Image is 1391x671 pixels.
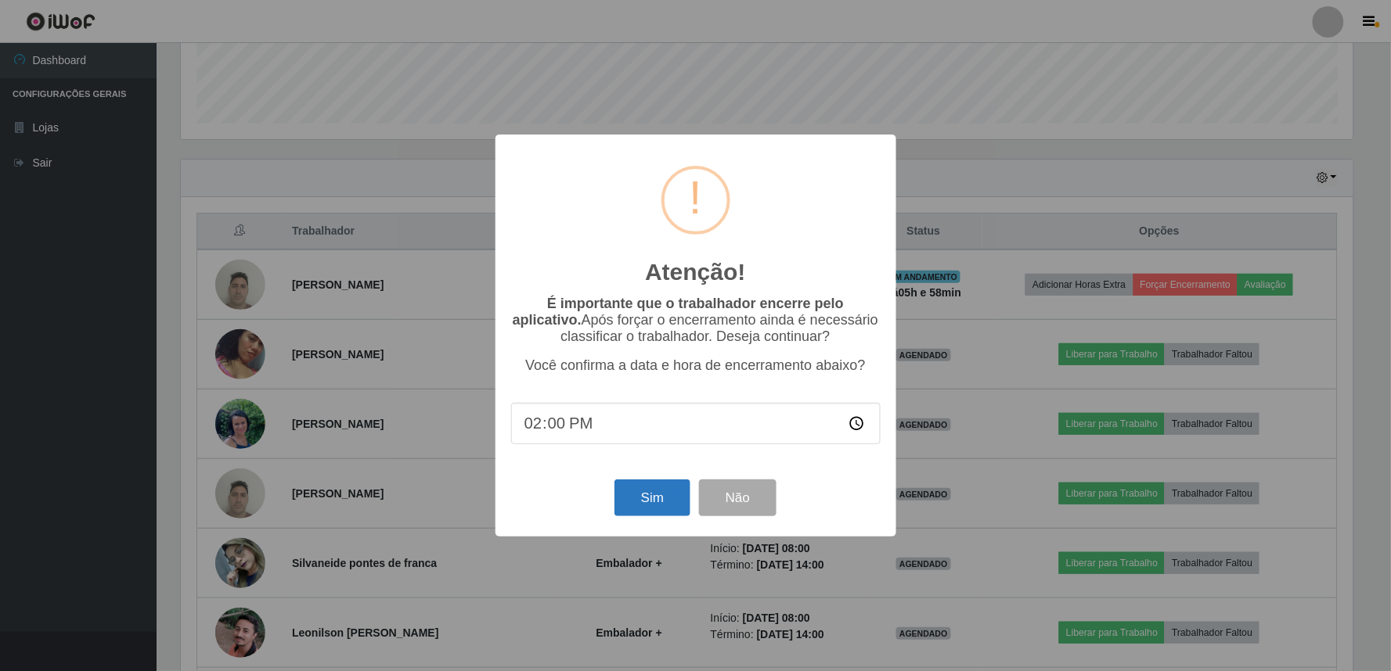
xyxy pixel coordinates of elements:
p: Após forçar o encerramento ainda é necessário classificar o trabalhador. Deseja continuar? [511,296,881,345]
h2: Atenção! [645,258,745,286]
b: É importante que o trabalhador encerre pelo aplicativo. [513,296,844,328]
button: Sim [614,479,690,516]
p: Você confirma a data e hora de encerramento abaixo? [511,357,881,374]
button: Não [699,479,777,516]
